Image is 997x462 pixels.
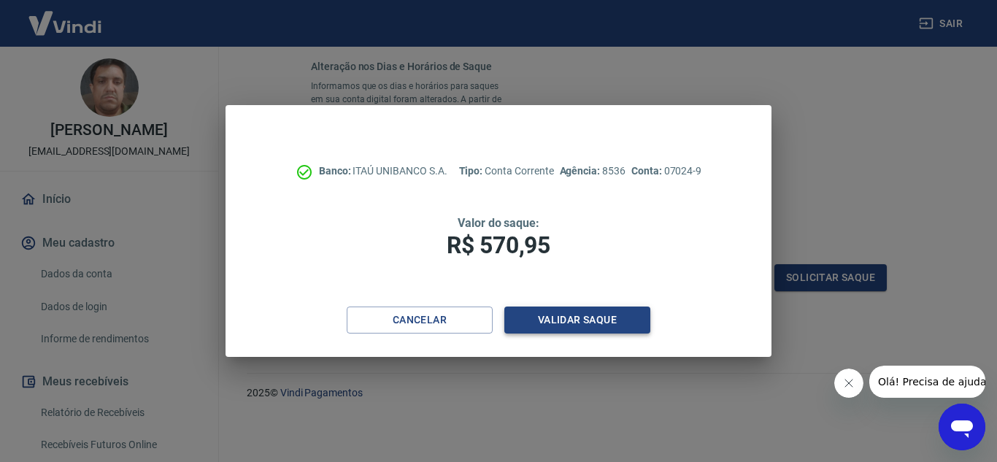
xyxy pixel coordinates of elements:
p: Conta Corrente [459,163,554,179]
span: Agência: [560,165,603,177]
span: Olá! Precisa de ajuda? [9,10,123,22]
span: Tipo: [459,165,485,177]
p: ITAÚ UNIBANCO S.A. [319,163,447,179]
span: Conta: [631,165,664,177]
iframe: Fechar mensagem [834,369,863,398]
p: 8536 [560,163,625,179]
span: Banco: [319,165,353,177]
span: R$ 570,95 [447,231,550,259]
button: Cancelar [347,307,493,334]
p: 07024-9 [631,163,701,179]
iframe: Botão para abrir a janela de mensagens [939,404,985,450]
span: Valor do saque: [458,216,539,230]
iframe: Mensagem da empresa [869,366,985,398]
button: Validar saque [504,307,650,334]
